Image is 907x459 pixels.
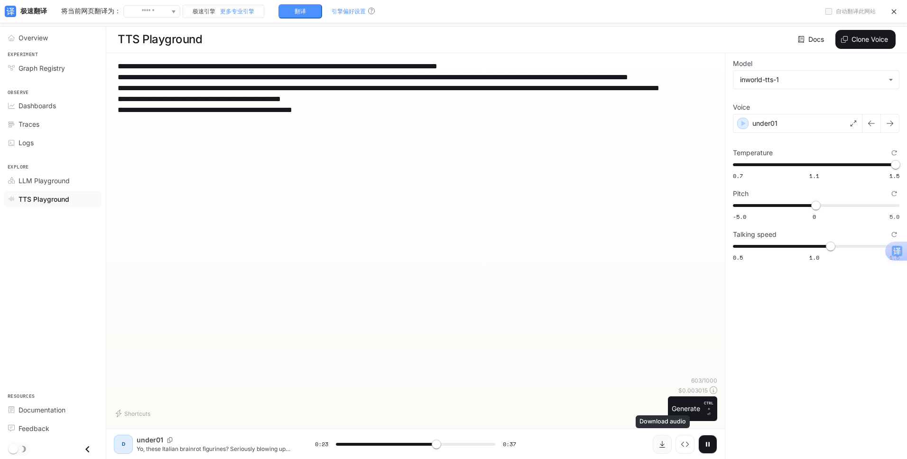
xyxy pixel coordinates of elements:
[889,213,899,221] span: 5.0
[4,134,102,151] a: Logs
[733,60,752,67] p: Model
[118,30,202,49] h1: TTS Playground
[752,119,777,128] p: under01
[163,437,176,443] button: Copy Voice ID
[19,194,69,204] span: TTS Playground
[4,420,102,437] a: Feedback
[676,435,694,454] button: Inspect
[740,75,884,84] div: inworld-tts-1
[137,435,163,445] p: under01
[315,440,328,449] span: 0:23
[733,190,749,197] p: Pitch
[733,213,746,221] span: -5.0
[4,191,102,207] a: TTS Playground
[19,101,56,111] span: Dashboards
[733,172,743,180] span: 0.7
[114,406,154,421] button: Shortcuts
[19,33,48,43] span: Overview
[835,30,896,49] button: Clone Voice
[4,402,102,418] a: Documentation
[889,188,899,199] button: Reset to default
[889,148,899,158] button: Reset to default
[668,396,717,421] button: GenerateCTRL +⏎
[9,443,18,454] span: Dark mode toggle
[653,435,672,454] button: Download audio
[4,29,102,46] a: Overview
[733,253,743,262] span: 0.5
[137,445,292,453] p: Yo, these Italian brainrot figurines? Seriously blowing up right now—like, every kid online is to...
[4,60,102,76] a: Graph Registry
[4,172,102,189] a: LLM Playground
[809,172,819,180] span: 1.1
[19,405,65,415] span: Documentation
[733,104,750,111] p: Voice
[19,138,34,148] span: Logs
[4,116,102,132] a: Traces
[19,119,39,129] span: Traces
[116,437,131,452] div: D
[77,440,98,459] button: Close drawer
[678,386,708,394] p: $ 0.003015
[19,63,65,73] span: Graph Registry
[889,229,899,240] button: Reset to default
[733,71,899,89] div: inworld-tts-1
[503,440,516,449] span: 0:37
[809,253,819,262] span: 1.0
[889,172,899,180] span: 1.5
[19,423,49,433] span: Feedback
[733,150,773,156] p: Temperature
[813,213,816,221] span: 0
[19,176,70,186] span: LLM Playground
[733,231,777,238] p: Talking speed
[636,415,690,428] div: Download audio
[704,400,713,417] p: ⏎
[691,376,717,384] p: 603 / 1000
[704,400,713,412] p: CTRL +
[4,97,102,114] a: Dashboards
[796,30,828,49] a: Docs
